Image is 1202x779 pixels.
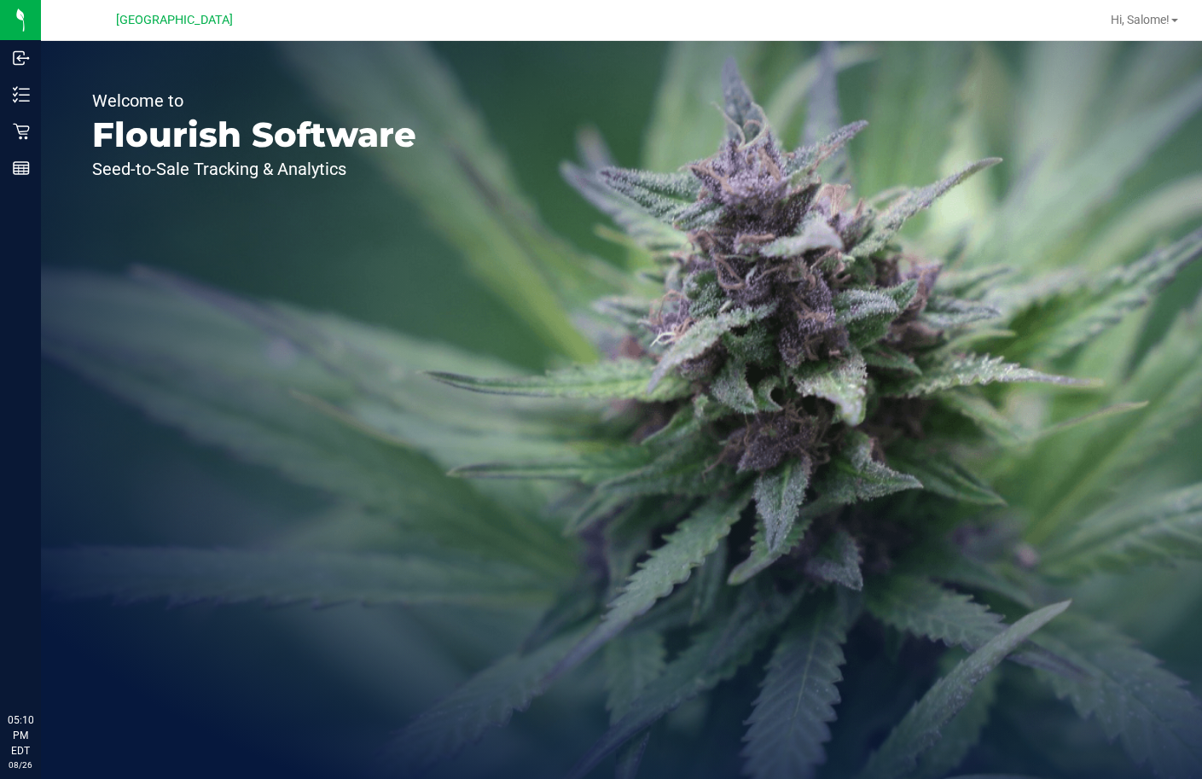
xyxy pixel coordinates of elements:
[92,160,416,177] p: Seed-to-Sale Tracking & Analytics
[13,123,30,140] inline-svg: Retail
[8,712,33,759] p: 05:10 PM EDT
[13,160,30,177] inline-svg: Reports
[13,49,30,67] inline-svg: Inbound
[92,118,416,152] p: Flourish Software
[92,92,416,109] p: Welcome to
[13,86,30,103] inline-svg: Inventory
[50,640,71,660] iframe: Resource center unread badge
[1111,13,1170,26] span: Hi, Salome!
[8,759,33,771] p: 08/26
[116,13,233,27] span: [GEOGRAPHIC_DATA]
[17,642,68,694] iframe: Resource center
